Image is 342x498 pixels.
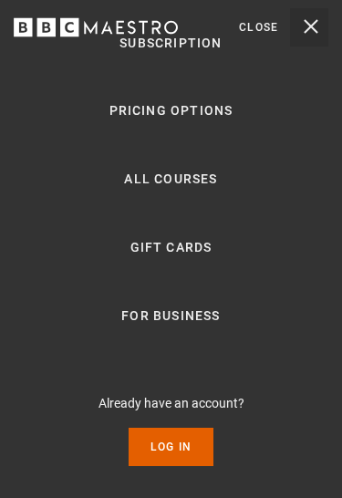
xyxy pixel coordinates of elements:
[109,100,233,122] a: Pricing Options
[130,237,212,259] a: Gift Cards
[129,428,213,466] a: Log In
[98,394,244,413] p: Already have an account?
[119,33,222,55] a: Subscription
[121,306,220,327] a: For business
[124,169,217,191] a: All Courses
[239,8,328,47] button: Toggle navigation
[14,14,178,41] svg: BBC Maestro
